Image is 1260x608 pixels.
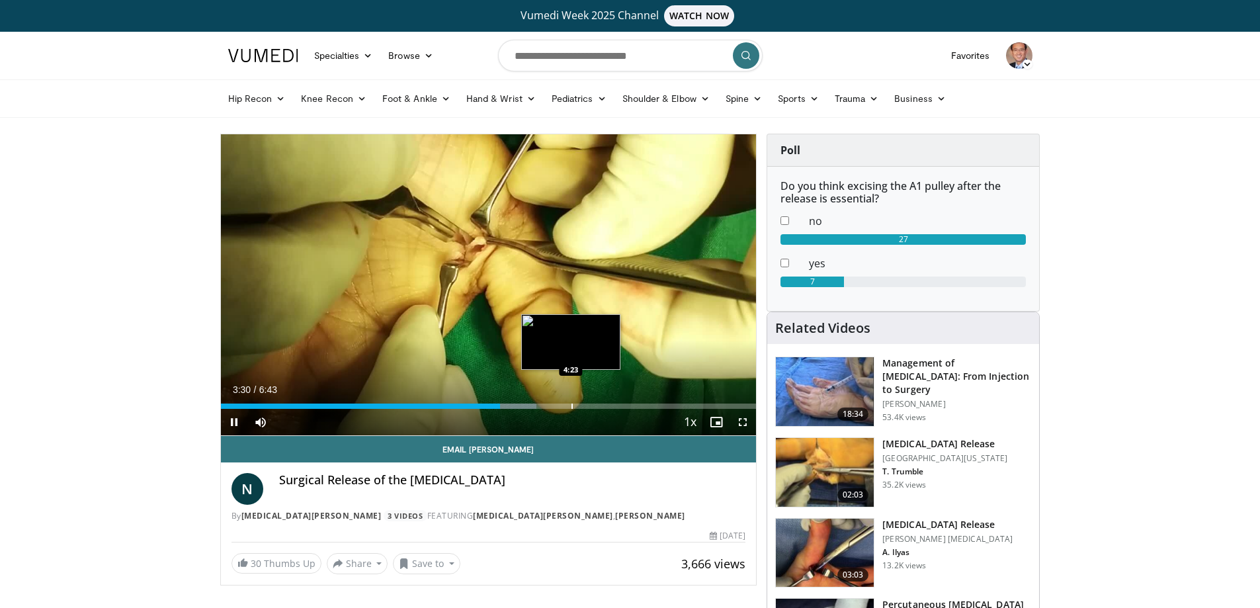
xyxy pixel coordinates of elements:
[254,384,257,395] span: /
[776,357,874,426] img: 110489_0000_2.png.150x105_q85_crop-smart_upscale.jpg
[882,357,1031,396] h3: Management of [MEDICAL_DATA]: From Injection to Surgery
[498,40,763,71] input: Search topics, interventions
[327,553,388,574] button: Share
[882,453,1007,464] p: [GEOGRAPHIC_DATA][US_STATE]
[718,85,770,112] a: Spine
[247,409,274,435] button: Mute
[544,85,614,112] a: Pediatrics
[837,408,869,421] span: 18:34
[943,42,998,69] a: Favorites
[882,547,1013,558] p: A. Ilyas
[703,409,730,435] button: Enable picture-in-picture mode
[251,557,261,570] span: 30
[458,85,544,112] a: Hand & Wrist
[241,510,382,521] a: [MEDICAL_DATA][PERSON_NAME]
[306,42,381,69] a: Specialties
[882,399,1031,410] p: [PERSON_NAME]
[780,180,1026,205] h6: Do you think excising the A1 pulley after the release is essential?
[221,134,757,436] video-js: Video Player
[664,5,734,26] span: WATCH NOW
[231,553,321,574] a: 30 Thumbs Up
[233,384,251,395] span: 3:30
[614,85,718,112] a: Shoulder & Elbow
[228,49,298,62] img: VuMedi Logo
[521,314,620,370] img: image.jpeg
[220,85,294,112] a: Hip Recon
[221,409,247,435] button: Pause
[882,437,1007,451] h3: [MEDICAL_DATA] Release
[886,85,954,112] a: Business
[681,556,745,572] span: 3,666 views
[374,85,458,112] a: Foot & Ankle
[775,357,1031,427] a: 18:34 Management of [MEDICAL_DATA]: From Injection to Surgery [PERSON_NAME] 53.4K views
[259,384,277,395] span: 6:43
[775,437,1031,507] a: 02:03 [MEDICAL_DATA] Release [GEOGRAPHIC_DATA][US_STATE] T. Trumble 35.2K views
[615,510,685,521] a: [PERSON_NAME]
[770,85,827,112] a: Sports
[882,560,926,571] p: 13.2K views
[775,518,1031,588] a: 03:03 [MEDICAL_DATA] Release [PERSON_NAME] [MEDICAL_DATA] A. Ilyas 13.2K views
[730,409,756,435] button: Fullscreen
[882,534,1013,544] p: [PERSON_NAME] [MEDICAL_DATA]
[393,553,460,574] button: Save to
[799,213,1036,229] dd: no
[837,568,869,582] span: 03:03
[221,436,757,462] a: Email [PERSON_NAME]
[882,480,926,490] p: 35.2K views
[677,409,703,435] button: Playback Rate
[384,510,427,521] a: 3 Videos
[837,488,869,501] span: 02:03
[293,85,374,112] a: Knee Recon
[780,143,800,157] strong: Poll
[231,473,263,505] a: N
[230,5,1030,26] a: Vumedi Week 2025 ChannelWATCH NOW
[710,530,745,542] div: [DATE]
[380,42,441,69] a: Browse
[775,320,870,336] h4: Related Videos
[780,234,1026,245] div: 27
[473,510,613,521] a: [MEDICAL_DATA][PERSON_NAME]
[827,85,887,112] a: Trauma
[1006,42,1032,69] img: Avatar
[799,255,1036,271] dd: yes
[221,404,757,409] div: Progress Bar
[882,518,1013,531] h3: [MEDICAL_DATA] Release
[776,519,874,587] img: 035938b6-583e-43cc-b20f-818d33ea51fa.150x105_q85_crop-smart_upscale.jpg
[279,473,746,488] h4: Surgical Release of the [MEDICAL_DATA]
[231,510,746,522] div: By FEATURING ,
[882,466,1007,477] p: T. Trumble
[882,412,926,423] p: 53.4K views
[776,438,874,507] img: 38790_0000_3.png.150x105_q85_crop-smart_upscale.jpg
[780,277,844,287] div: 7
